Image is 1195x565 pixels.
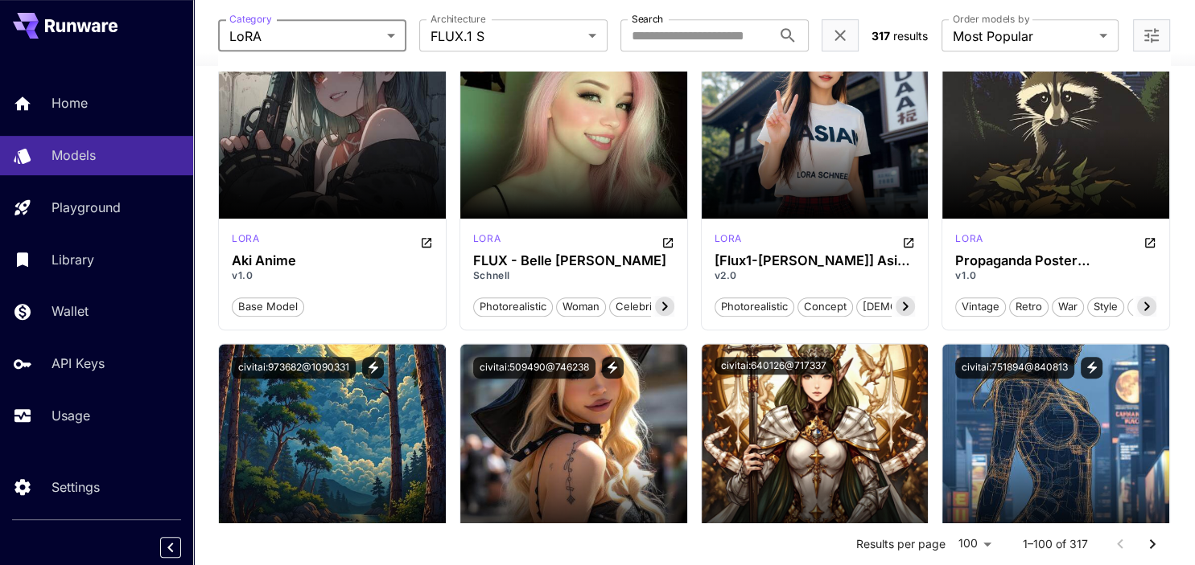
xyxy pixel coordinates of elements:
[1010,299,1048,315] span: retro
[172,533,193,562] div: Collapse sidebar
[52,354,105,373] p: API Keys
[893,29,928,43] span: results
[715,253,916,268] h3: [Flux1-[PERSON_NAME]] Asian Mix [PERSON_NAME]
[1052,296,1084,317] button: war
[52,250,94,269] p: Library
[473,231,501,251] div: FLUX.1 S
[797,296,853,317] button: concept
[233,299,303,315] span: base model
[610,299,666,315] span: celebrity
[830,26,850,46] button: Clear filters (2)
[956,299,1005,315] span: vintage
[52,93,88,113] p: Home
[1128,299,1172,315] span: poster
[52,406,90,425] p: Usage
[556,296,606,317] button: woman
[431,27,582,46] span: FLUX.1 S
[609,296,667,317] button: celebrity
[715,253,916,268] div: [Flux1-schnell] Asian Mix Lora
[715,268,916,283] p: v2.0
[362,357,384,379] button: View trigger words
[1143,231,1156,251] button: Open in CivitAI
[715,231,742,246] p: lora
[229,27,381,46] span: LoRA
[955,231,983,251] div: FLUX.1 S
[232,231,259,246] p: lora
[232,357,356,379] button: civitai:973682@1090331
[902,231,915,251] button: Open in CivitAI
[1081,357,1102,379] button: View trigger words
[473,268,674,283] p: Schnell
[1087,296,1124,317] button: style
[232,296,304,317] button: base model
[52,477,100,497] p: Settings
[1053,299,1083,315] span: war
[473,357,595,379] button: civitai:509490@746238
[715,296,794,317] button: photorealistic
[1023,536,1088,552] p: 1–100 of 317
[715,357,833,375] button: civitai:640126@717337
[232,268,433,283] p: v1.0
[473,253,674,268] div: FLUX - Belle Delphine
[955,253,1156,268] div: Propaganda Poster Schnell Flux LoRA
[232,231,259,251] div: FLUX.1 S
[1009,296,1049,317] button: retro
[160,537,181,558] button: Collapse sidebar
[52,198,121,217] p: Playground
[955,296,1006,317] button: vintage
[431,12,485,26] label: Architecture
[557,299,605,315] span: woman
[420,231,433,251] button: Open in CivitAI
[52,301,89,321] p: Wallet
[1088,299,1123,315] span: style
[715,231,742,251] div: FLUX.1 S
[474,299,552,315] span: photorealistic
[1142,26,1161,46] button: Open more filters
[661,231,674,251] button: Open in CivitAI
[473,253,674,268] h3: FLUX - Belle [PERSON_NAME]
[229,12,272,26] label: Category
[632,12,663,26] label: Search
[602,357,624,379] button: View trigger words
[955,357,1074,379] button: civitai:751894@840813
[955,253,1156,268] h3: Propaganda Poster [PERSON_NAME] Flux [PERSON_NAME]
[953,27,1093,46] span: Most Popular
[952,532,997,555] div: 100
[955,268,1156,283] p: v1.0
[232,253,433,268] h3: Aki Anime
[473,231,501,246] p: lora
[955,231,983,246] p: lora
[715,299,793,315] span: photorealistic
[856,536,946,552] p: Results per page
[872,29,890,43] span: 317
[473,296,553,317] button: photorealistic
[798,299,852,315] span: concept
[857,299,985,315] span: [DEMOGRAPHIC_DATA]
[1127,296,1172,317] button: poster
[52,145,96,165] p: Models
[856,296,986,317] button: [DEMOGRAPHIC_DATA]
[953,12,1029,26] label: Order models by
[1136,528,1168,560] button: Go to next page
